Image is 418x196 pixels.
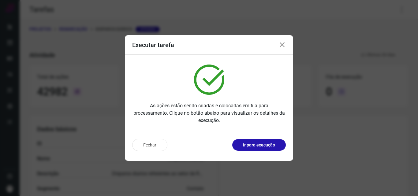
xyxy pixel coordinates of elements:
p: Ir para execução [243,142,275,148]
img: verified.svg [194,65,224,95]
button: Ir para execução [232,139,286,151]
button: Fechar [132,139,167,151]
h3: Executar tarefa [132,41,174,49]
p: As ações estão sendo criadas e colocadas em fila para processamento. Clique no botão abaixo para ... [132,102,286,124]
